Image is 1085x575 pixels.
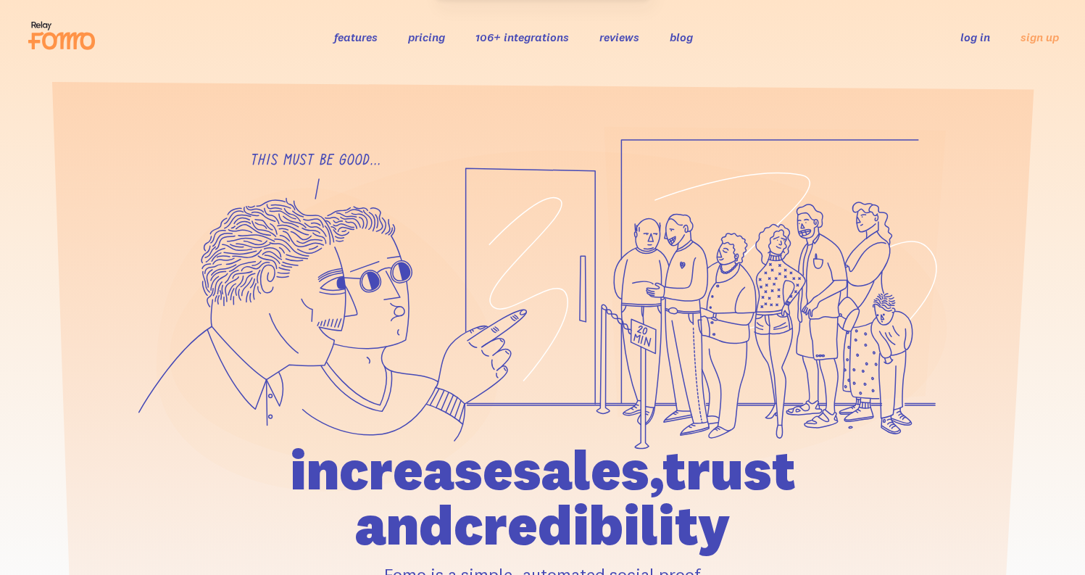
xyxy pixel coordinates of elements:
h1: increase sales, trust and credibility [207,442,878,553]
a: features [334,30,378,44]
a: blog [670,30,693,44]
a: pricing [408,30,445,44]
a: reviews [599,30,639,44]
a: log in [960,30,990,44]
a: sign up [1020,30,1059,45]
a: 106+ integrations [475,30,569,44]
